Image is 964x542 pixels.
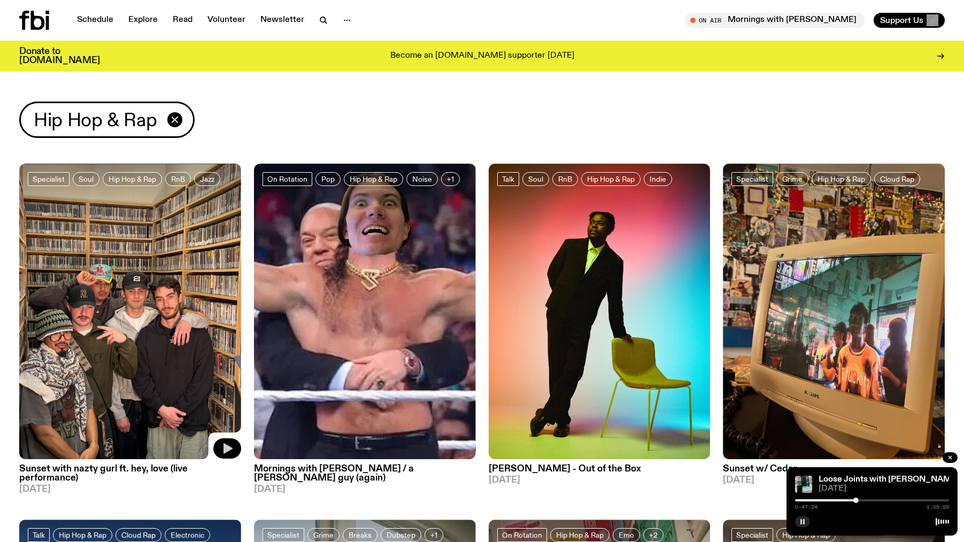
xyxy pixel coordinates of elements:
[73,172,99,186] a: Soul
[254,459,476,494] a: Mornings with [PERSON_NAME] / a [PERSON_NAME] guy (again)[DATE]
[122,13,164,28] a: Explore
[874,172,920,186] a: Cloud Rap
[874,13,945,28] button: Support Us
[165,172,191,186] a: RnB
[349,531,372,539] span: Breaks
[254,164,476,459] img: A poor photoshop of Jim's face onto the body of Seth Rollins, who is holding the WWE World Heavyw...
[441,172,460,186] button: +1
[171,531,204,539] span: Electronic
[79,175,94,183] span: Soul
[53,528,112,542] a: Hip Hop & Rap
[649,531,658,539] span: +2
[267,531,299,539] span: Specialist
[19,459,241,494] a: Sunset with nazty gurl ft. hey, love (live performance)[DATE]
[406,172,438,186] a: Noise
[644,172,672,186] a: Indie
[425,528,443,542] button: +1
[550,528,610,542] a: Hip Hop & Rap
[263,528,304,542] a: Specialist
[19,464,241,483] h3: Sunset with nazty gurl ft. hey, love (live performance)
[28,172,70,186] a: Specialist
[812,172,871,186] a: Hip Hop & Rap
[166,13,199,28] a: Read
[109,175,156,183] span: Hip Hop & Rap
[19,47,100,65] h3: Donate to [DOMAIN_NAME]
[528,175,543,183] span: Soul
[819,485,949,493] span: [DATE]
[200,175,214,183] span: Jazz
[880,175,914,183] span: Cloud Rap
[59,531,106,539] span: Hip Hop & Rap
[344,172,403,186] a: Hip Hop & Rap
[201,13,252,28] a: Volunteer
[171,175,185,183] span: RnB
[307,528,340,542] a: Grime
[33,175,65,183] span: Specialist
[723,464,945,474] h3: Sunset w/ Cedar
[71,13,120,28] a: Schedule
[263,172,312,186] a: On Rotation
[315,172,341,186] a: Pop
[685,13,865,28] button: On AirMornings with [PERSON_NAME]
[643,528,664,542] button: +2
[387,531,415,539] span: Dubstep
[34,110,157,130] span: Hip Hop & Rap
[28,528,50,542] a: Talk
[194,172,220,186] a: Jazz
[736,531,768,539] span: Specialist
[776,172,808,186] a: Grime
[497,172,519,186] a: Talk
[489,164,711,459] img: Musonga Mbogo, a black man with locs, leans against a chair and is lit my multicoloured light.
[502,531,542,539] span: On Rotation
[723,476,945,485] span: [DATE]
[581,172,641,186] a: Hip Hop & Rap
[776,528,836,542] a: Hip Hop & Rap
[587,175,635,183] span: Hip Hop & Rap
[552,172,578,186] a: RnB
[502,175,514,183] span: Talk
[819,475,959,484] a: Loose Joints with [PERSON_NAME]
[321,175,335,183] span: Pop
[795,505,818,510] span: 0:47:24
[430,531,437,539] span: +1
[497,528,547,542] a: On Rotation
[390,51,574,61] p: Become an [DOMAIN_NAME] supporter [DATE]
[731,172,773,186] a: Specialist
[731,528,773,542] a: Specialist
[165,528,210,542] a: Electronic
[489,464,711,474] h3: [PERSON_NAME] - Out of the Box
[267,175,307,183] span: On Rotation
[103,172,162,186] a: Hip Hop & Rap
[522,172,549,186] a: Soul
[619,531,634,539] span: Emo
[558,175,572,183] span: RnB
[254,485,476,494] span: [DATE]
[880,16,923,25] span: Support Us
[343,528,377,542] a: Breaks
[736,175,768,183] span: Specialist
[782,531,830,539] span: Hip Hop & Rap
[447,175,454,183] span: +1
[489,459,711,485] a: [PERSON_NAME] - Out of the Box[DATE]
[115,528,161,542] a: Cloud Rap
[313,531,334,539] span: Grime
[556,531,604,539] span: Hip Hop & Rap
[650,175,666,183] span: Indie
[350,175,397,183] span: Hip Hop & Rap
[818,175,865,183] span: Hip Hop & Rap
[33,531,45,539] span: Talk
[489,476,711,485] span: [DATE]
[254,464,476,483] h3: Mornings with [PERSON_NAME] / a [PERSON_NAME] guy (again)
[412,175,432,183] span: Noise
[613,528,640,542] a: Emo
[121,531,156,539] span: Cloud Rap
[723,459,945,485] a: Sunset w/ Cedar[DATE]
[19,485,241,494] span: [DATE]
[782,175,803,183] span: Grime
[254,13,311,28] a: Newsletter
[381,528,421,542] a: Dubstep
[927,505,949,510] span: 1:59:59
